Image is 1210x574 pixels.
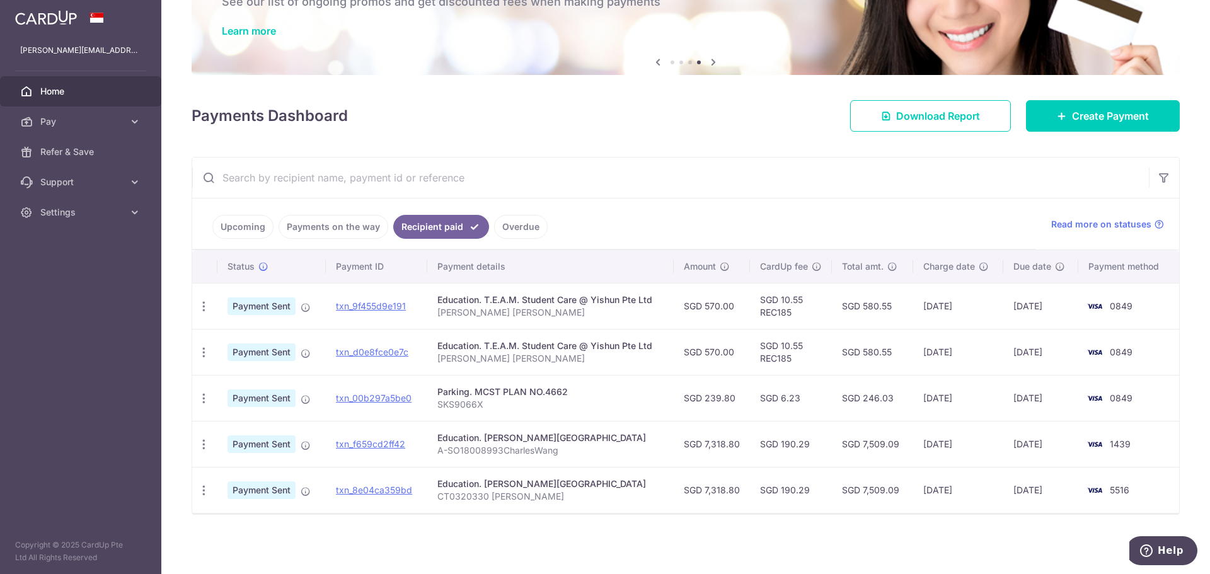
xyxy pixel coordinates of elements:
[192,105,348,127] h4: Payments Dashboard
[674,467,750,513] td: SGD 7,318.80
[1026,100,1180,132] a: Create Payment
[760,260,808,273] span: CardUp fee
[437,444,664,457] p: A-SO18008993CharlesWang
[437,294,664,306] div: Education. T.E.A.M. Student Care @ Yishun Pte Ltd
[913,283,1003,329] td: [DATE]
[674,375,750,421] td: SGD 239.80
[1110,301,1132,311] span: 0849
[1072,108,1149,123] span: Create Payment
[1110,347,1132,357] span: 0849
[1129,536,1197,568] iframe: Opens a widget where you can find more information
[1110,439,1131,449] span: 1439
[1082,437,1107,452] img: Bank Card
[1082,299,1107,314] img: Bank Card
[832,375,913,421] td: SGD 246.03
[228,435,296,453] span: Payment Sent
[336,439,405,449] a: txn_f659cd2ff42
[427,250,674,283] th: Payment details
[437,386,664,398] div: Parking. MCST PLAN NO.4662
[437,340,664,352] div: Education. T.E.A.M. Student Care @ Yishun Pte Ltd
[1082,345,1107,360] img: Bank Card
[437,306,664,319] p: [PERSON_NAME] [PERSON_NAME]
[326,250,427,283] th: Payment ID
[336,301,406,311] a: txn_9f455d9e191
[913,375,1003,421] td: [DATE]
[750,283,832,329] td: SGD 10.55 REC185
[684,260,716,273] span: Amount
[674,329,750,375] td: SGD 570.00
[842,260,884,273] span: Total amt.
[437,490,664,503] p: CT0320330 [PERSON_NAME]
[15,10,77,25] img: CardUp
[1110,485,1129,495] span: 5516
[40,146,124,158] span: Refer & Save
[336,485,412,495] a: txn_8e04ca359bd
[228,481,296,499] span: Payment Sent
[674,283,750,329] td: SGD 570.00
[437,478,664,490] div: Education. [PERSON_NAME][GEOGRAPHIC_DATA]
[750,421,832,467] td: SGD 190.29
[913,329,1003,375] td: [DATE]
[40,85,124,98] span: Home
[437,352,664,365] p: [PERSON_NAME] [PERSON_NAME]
[850,100,1011,132] a: Download Report
[832,421,913,467] td: SGD 7,509.09
[923,260,975,273] span: Charge date
[832,283,913,329] td: SGD 580.55
[1078,250,1179,283] th: Payment method
[1013,260,1051,273] span: Due date
[40,115,124,128] span: Pay
[1003,467,1079,513] td: [DATE]
[913,467,1003,513] td: [DATE]
[494,215,548,239] a: Overdue
[20,44,141,57] p: [PERSON_NAME][EMAIL_ADDRESS][DOMAIN_NAME]
[228,297,296,315] span: Payment Sent
[832,329,913,375] td: SGD 580.55
[750,467,832,513] td: SGD 190.29
[1082,483,1107,498] img: Bank Card
[913,421,1003,467] td: [DATE]
[228,343,296,361] span: Payment Sent
[1003,421,1079,467] td: [DATE]
[750,329,832,375] td: SGD 10.55 REC185
[393,215,489,239] a: Recipient paid
[336,347,408,357] a: txn_d0e8fce0e7c
[1082,391,1107,406] img: Bank Card
[1003,329,1079,375] td: [DATE]
[1110,393,1132,403] span: 0849
[222,25,276,37] a: Learn more
[212,215,274,239] a: Upcoming
[750,375,832,421] td: SGD 6.23
[832,467,913,513] td: SGD 7,509.09
[1003,283,1079,329] td: [DATE]
[192,158,1149,198] input: Search by recipient name, payment id or reference
[674,421,750,467] td: SGD 7,318.80
[228,260,255,273] span: Status
[437,398,664,411] p: SKS9066X
[1051,218,1164,231] a: Read more on statuses
[1051,218,1151,231] span: Read more on statuses
[1003,375,1079,421] td: [DATE]
[228,389,296,407] span: Payment Sent
[896,108,980,123] span: Download Report
[40,206,124,219] span: Settings
[40,176,124,188] span: Support
[279,215,388,239] a: Payments on the way
[336,393,412,403] a: txn_00b297a5be0
[437,432,664,444] div: Education. [PERSON_NAME][GEOGRAPHIC_DATA]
